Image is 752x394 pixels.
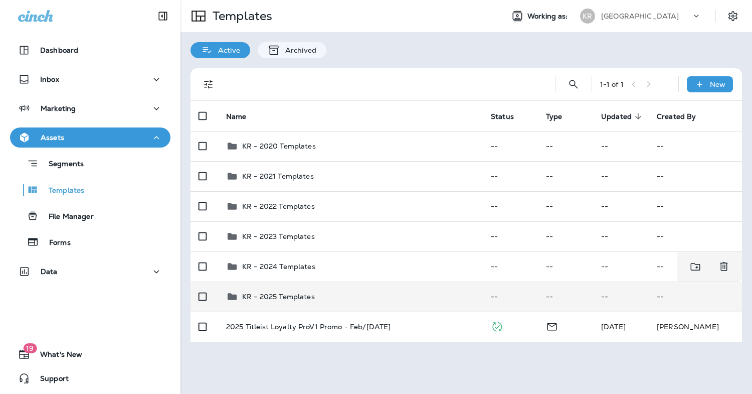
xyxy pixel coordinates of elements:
span: Name [226,112,247,121]
td: -- [483,161,538,191]
td: -- [538,191,593,221]
span: Published [491,321,503,330]
button: Data [10,261,170,282]
p: KR - 2023 Templates [242,232,315,240]
p: KR - 2022 Templates [242,202,315,210]
td: [PERSON_NAME] [649,312,742,342]
button: Marketing [10,98,170,118]
button: Collapse Sidebar [149,6,177,26]
span: Status [491,112,527,121]
span: Updated [601,112,645,121]
button: Delete [714,256,734,277]
button: Assets [10,127,170,148]
p: KR - 2020 Templates [242,142,316,150]
p: Archived [280,46,316,54]
span: Created By [657,112,709,121]
p: Dashboard [40,46,78,54]
td: -- [649,161,742,191]
span: Status [491,112,514,121]
td: -- [593,191,649,221]
span: Email [546,321,558,330]
button: Segments [10,153,170,174]
button: Dashboard [10,40,170,60]
button: Forms [10,231,170,252]
p: Segments [39,160,84,170]
button: File Manager [10,205,170,226]
td: -- [593,131,649,161]
p: Templates [209,9,272,24]
td: -- [483,282,538,312]
span: Type [546,112,576,121]
td: -- [483,251,538,282]
span: Created By [657,112,696,121]
td: -- [593,161,649,191]
button: Filters [199,74,219,94]
p: KR - 2024 Templates [242,262,315,271]
p: File Manager [39,212,94,222]
td: -- [649,282,742,312]
td: -- [593,251,649,282]
p: Data [41,268,58,276]
button: Inbox [10,69,170,89]
p: Marketing [41,104,76,112]
p: Inbox [40,75,59,83]
p: Active [213,46,240,54]
p: Forms [39,238,71,248]
td: -- [593,282,649,312]
span: Name [226,112,260,121]
div: 1 - 1 of 1 [600,80,624,88]
button: Support [10,368,170,388]
td: -- [538,131,593,161]
td: -- [649,221,742,251]
td: -- [538,251,593,282]
button: Search Templates [563,74,584,94]
td: -- [483,131,538,161]
span: What's New [30,350,82,362]
td: -- [483,191,538,221]
td: -- [593,221,649,251]
button: Settings [724,7,742,25]
span: 19 [23,343,37,353]
td: -- [538,161,593,191]
span: Updated [601,112,632,121]
p: KR - 2021 Templates [242,172,314,180]
div: KR [580,9,595,24]
p: Templates [39,186,84,196]
button: Move to folder [685,256,706,277]
span: Support [30,374,69,386]
span: Meredith Otero [601,322,626,331]
p: [GEOGRAPHIC_DATA] [601,12,679,20]
span: Type [546,112,562,121]
td: -- [483,221,538,251]
button: Templates [10,179,170,200]
td: -- [649,191,742,221]
p: Assets [41,134,64,142]
span: Working as: [527,12,570,21]
p: 2025 Titleist Loyalty ProV1 Promo - Feb/[DATE] [226,323,391,331]
p: KR - 2025 Templates [242,293,315,301]
td: -- [649,251,715,282]
td: -- [538,221,593,251]
button: 19What's New [10,344,170,364]
td: -- [538,282,593,312]
p: New [710,80,725,88]
td: -- [649,131,742,161]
